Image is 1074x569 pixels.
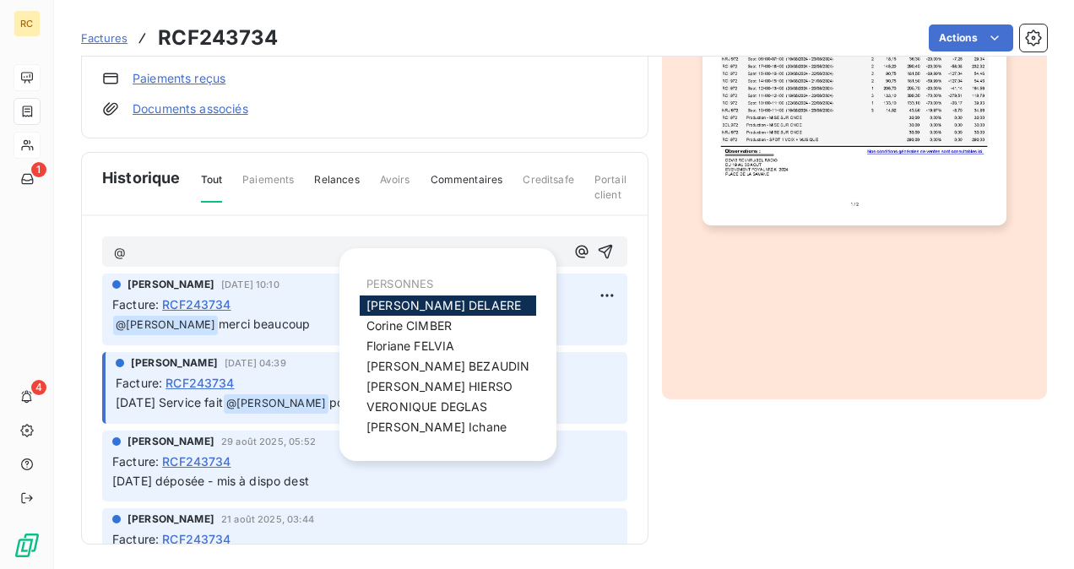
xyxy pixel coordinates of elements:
[366,318,452,333] span: Corine CIMBER
[366,339,454,353] span: Floriane FELVIA
[366,277,433,290] span: PERSONNES
[31,380,46,395] span: 4
[133,70,225,87] a: Paiements reçus
[224,394,328,414] span: @ [PERSON_NAME]
[158,23,278,53] h3: RCF243734
[114,245,126,259] span: @
[127,434,214,449] span: [PERSON_NAME]
[1017,512,1057,552] iframe: Intercom live chat
[14,532,41,559] img: Logo LeanPay
[314,172,359,201] span: Relances
[221,279,279,290] span: [DATE] 10:10
[112,474,309,488] span: [DATE] déposée - mis à dispo dest
[81,30,127,46] a: Factures
[380,172,410,201] span: Avoirs
[112,530,159,548] span: Facture :
[366,359,529,373] span: [PERSON_NAME] BEZAUDIN
[162,530,231,548] span: RCF243734
[112,295,159,313] span: Facture :
[133,100,248,117] a: Documents associés
[366,298,521,312] span: [PERSON_NAME] DELAERE
[162,295,231,313] span: RCF243734
[366,399,487,414] span: VERONIQUE DEGLAS
[116,395,223,409] span: [DATE] Service fait
[929,24,1013,51] button: Actions
[81,31,127,45] span: Factures
[221,514,314,524] span: 21 août 2025, 03:44
[113,316,218,335] span: @ [PERSON_NAME]
[131,355,218,371] span: [PERSON_NAME]
[221,436,316,447] span: 29 août 2025, 05:52
[102,166,181,189] span: Historique
[14,10,41,37] div: RC
[116,374,162,392] span: Facture :
[162,452,231,470] span: RCF243734
[523,172,574,201] span: Creditsafe
[201,172,223,203] span: Tout
[219,317,310,331] span: merci beaucoup
[225,358,286,368] span: [DATE] 04:39
[112,452,159,470] span: Facture :
[31,162,46,177] span: 1
[366,379,513,393] span: [PERSON_NAME] HIERSO
[242,172,294,201] span: Paiements
[329,395,379,409] span: pour info
[431,172,503,201] span: Commentaires
[127,512,214,527] span: [PERSON_NAME]
[165,374,234,392] span: RCF243734
[366,420,507,434] span: [PERSON_NAME] Ichane
[594,172,627,216] span: Portail client
[127,277,214,292] span: [PERSON_NAME]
